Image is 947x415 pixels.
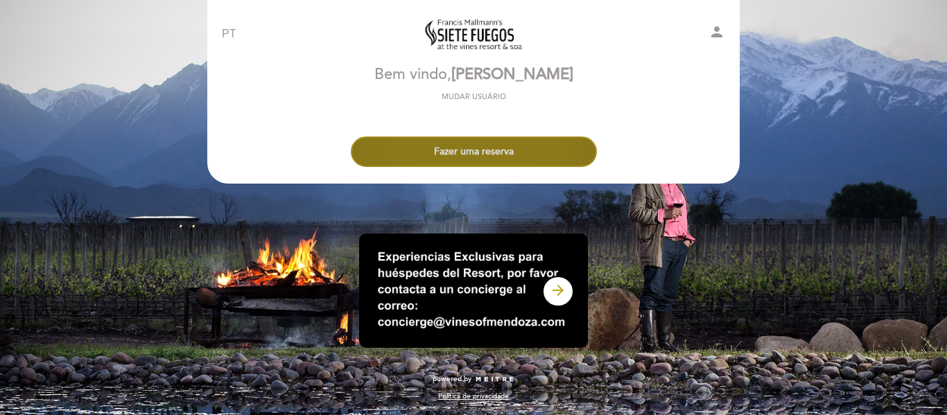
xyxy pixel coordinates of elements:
span: [PERSON_NAME] [451,65,573,84]
img: banner_1742836748.png [359,233,588,348]
button: arrow_forward [542,276,574,307]
a: Siete Fuegos Restaurant [387,15,560,53]
i: person [709,24,725,40]
a: powered by [433,374,514,384]
img: MEITRE [475,376,514,383]
button: Fazer uma reserva [351,136,597,167]
h2: Bem vindo, [374,67,573,83]
i: arrow_forward [550,282,566,299]
button: person [709,24,725,45]
button: Mudar usuário [437,91,510,103]
span: powered by [433,374,471,384]
a: Política de privacidade [438,391,509,401]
